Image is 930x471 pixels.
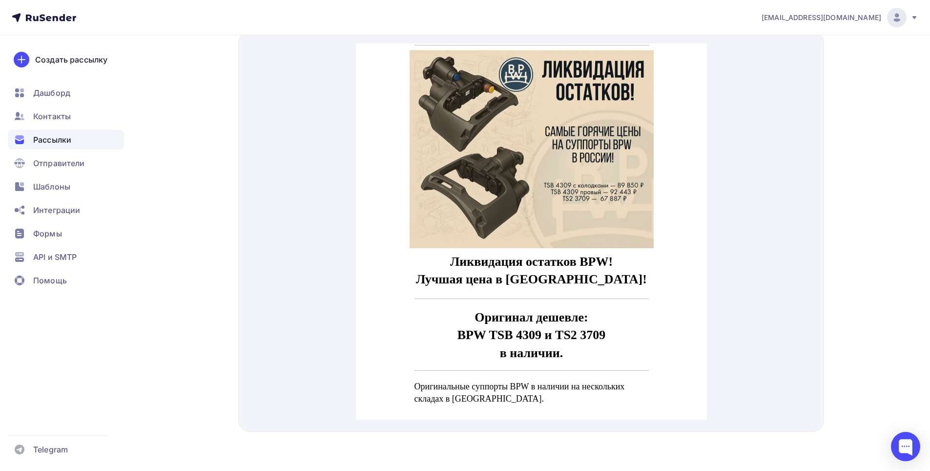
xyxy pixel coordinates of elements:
strong: BPW TSB 4309 и TS2 3709 [102,284,250,299]
p: Специальные цены — только пока есть остатки! [59,362,293,386]
span: Формы [33,228,62,239]
a: Дашборд [8,83,124,103]
a: Отправители [8,153,124,173]
a: Шаблоны [8,177,124,196]
span: Помощь [33,275,67,286]
span: API и SMTP [33,251,77,263]
a: [EMAIL_ADDRESS][DOMAIN_NAME] [762,8,918,27]
p: Оригинальные суппорты BPW в наличии на нескольких складах в [GEOGRAPHIC_DATA]. [59,337,293,362]
span: Отправители [33,157,85,169]
strong: Оригинал дешевле: [119,267,232,281]
span: Контакты [33,110,71,122]
a: Контакты [8,107,124,126]
table: divider [59,1,293,2]
span: [EMAIL_ADDRESS][DOMAIN_NAME] [762,13,881,22]
strong: Лучшая цена в [GEOGRAPHIC_DATA]! [60,229,291,243]
a: Формы [8,224,124,243]
span: Telegram [33,444,68,455]
span: Дашборд [33,87,70,99]
strong: Ликвидация остатков BPW! [94,211,257,225]
a: Рассылки [8,130,124,150]
span: Интеграции [33,204,80,216]
div: Создать рассылку [35,54,107,65]
span: Рассылки [33,134,71,146]
span: Шаблоны [33,181,70,193]
strong: в наличии. [144,302,207,317]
